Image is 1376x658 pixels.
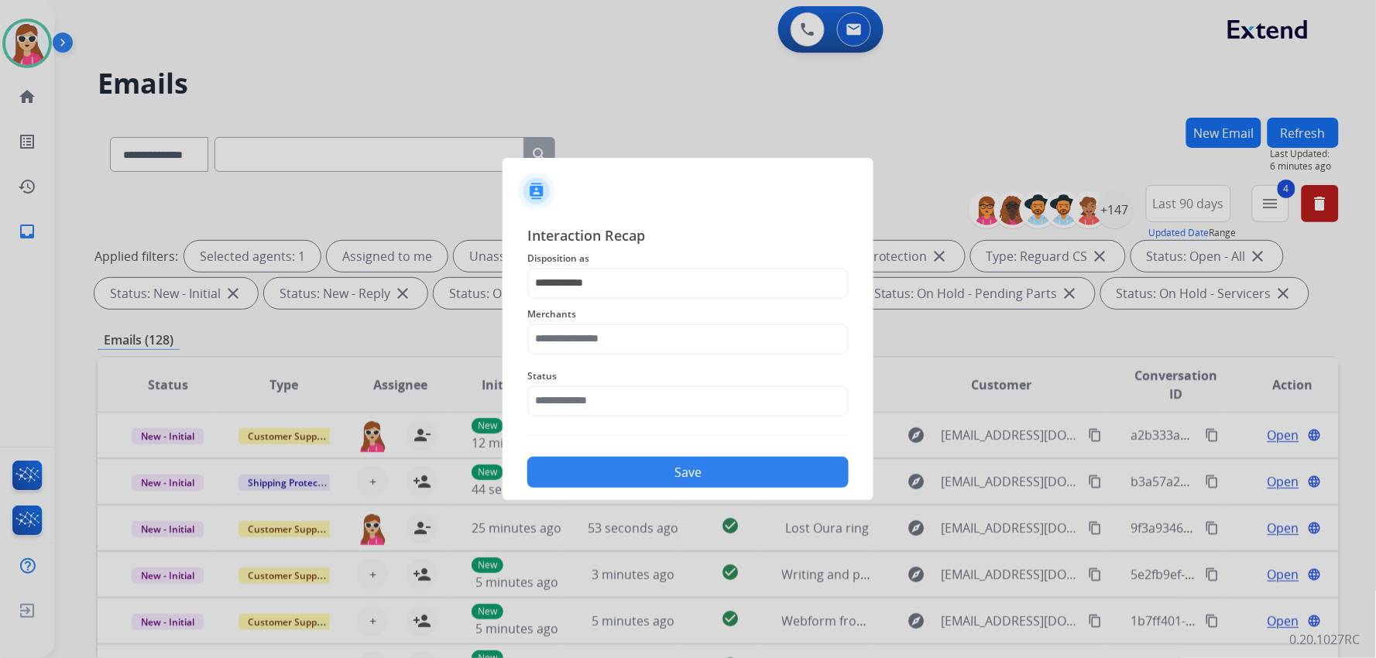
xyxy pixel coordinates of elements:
span: Interaction Recap [527,224,849,249]
span: Status [527,367,849,386]
span: Disposition as [527,249,849,268]
span: Merchants [527,305,849,324]
button: Save [527,457,849,488]
p: 0.20.1027RC [1290,630,1361,649]
img: contact-recap-line.svg [527,435,849,436]
img: contactIcon [518,173,555,210]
